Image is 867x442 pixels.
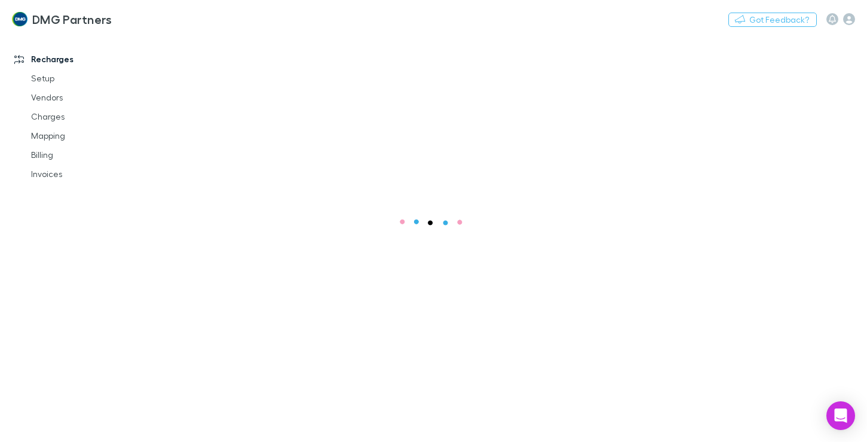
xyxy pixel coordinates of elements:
a: Setup [19,69,155,88]
img: DMG Partners's Logo [12,12,27,26]
a: Recharges [2,50,155,69]
a: DMG Partners [5,5,119,33]
h3: DMG Partners [32,12,112,26]
a: Billing [19,145,155,164]
a: Vendors [19,88,155,107]
a: Mapping [19,126,155,145]
button: Got Feedback? [728,13,817,27]
div: Open Intercom Messenger [826,401,855,430]
a: Charges [19,107,155,126]
a: Invoices [19,164,155,184]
